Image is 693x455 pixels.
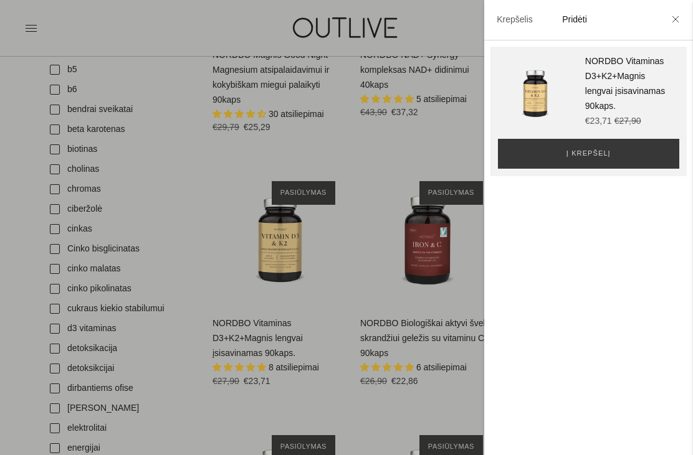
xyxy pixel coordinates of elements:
s: €27,90 [614,116,641,126]
button: Į krepšelį [498,139,679,169]
span: €23,71 [585,116,612,126]
a: Pridėti [562,12,587,27]
a: Krepšelis [497,14,533,24]
span: Į krepšelį [566,148,611,160]
img: NORDBO Vitaminas D3+K2+Magnis lengvai įsisavinamas 90kaps. [498,54,573,129]
a: NORDBO Vitaminas D3+K2+Magnis lengvai įsisavinamas 90kaps. [585,56,665,111]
